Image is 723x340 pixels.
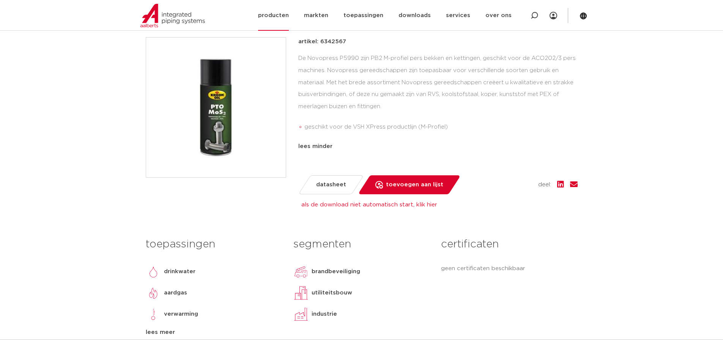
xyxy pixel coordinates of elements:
img: drinkwater [146,264,161,279]
p: brandbeveiliging [312,267,360,276]
span: deel: [538,180,551,189]
img: brandbeveiliging [293,264,309,279]
div: lees meer [146,328,282,337]
div: De Novopress P5990 zijn PB2 M-profiel pers bekken en kettingen, geschikt voor de ACO202/3 pers ma... [298,52,578,136]
span: datasheet [316,179,346,191]
p: verwarming [164,310,198,319]
p: geen certificaten beschikbaar [441,264,577,273]
span: toevoegen aan lijst [386,179,443,191]
img: industrie [293,307,309,322]
p: aardgas [164,288,187,297]
p: artikel: 6342567 [298,37,346,46]
img: Product Image for MoS2 smeermiddel 300 ml [146,38,286,177]
p: industrie [312,310,337,319]
a: als de download niet automatisch start, klik hier [301,202,437,208]
li: geschikt voor de VSH XPress productlijn (M-Profiel) [304,121,578,133]
a: datasheet [298,175,364,194]
h3: segmenten [293,237,430,252]
h3: certificaten [441,237,577,252]
img: utiliteitsbouw [293,285,309,301]
h3: toepassingen [146,237,282,252]
p: utiliteitsbouw [312,288,352,297]
div: lees minder [298,142,578,151]
img: aardgas [146,285,161,301]
p: drinkwater [164,267,195,276]
img: verwarming [146,307,161,322]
